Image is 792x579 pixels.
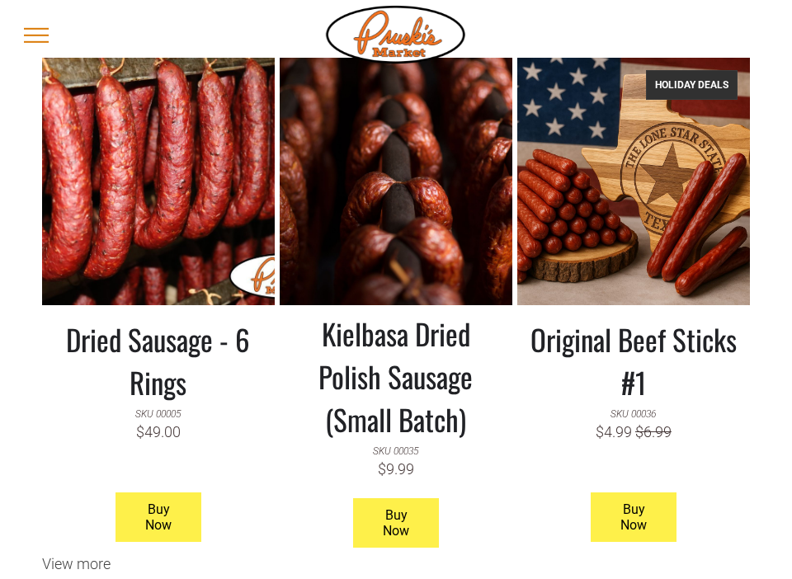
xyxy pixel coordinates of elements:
span: $4.99 [596,423,632,440]
div: View more [37,555,755,572]
a: Buy Now [115,492,202,542]
button: menu [15,14,58,57]
h3: Kielbasa Dried Polish Sausage (Small Batch) [292,312,500,440]
a: Buy Now [591,492,677,542]
a: Buy Now [353,498,440,548]
span: Buy Now [355,499,437,547]
div: SKU 00036 [530,403,738,421]
div: $49.00 [54,421,262,440]
span: Buy Now [592,493,675,541]
div: SKU 00005 [54,403,262,421]
a: Kielbasa Dried Polish Sausage (Small Batch) SKU 00035 $9.99 [292,299,500,490]
h3: Dried Sausage - 6 Rings [54,318,262,403]
span: Buy Now [117,493,200,541]
h3: Original Beef Sticks #1 [530,318,738,403]
a: Dried Sausage - 6 Rings SKU 00005 $49.00 [54,305,262,484]
a: Original Beef Sticks #1 SKU 00036 $4.99 $6.99 [530,305,738,484]
div: SKU 00035 [292,440,500,459]
span: $6.99 [635,423,672,440]
div: $9.99 [292,459,500,478]
div: HOLIDAY DEALS [646,70,738,100]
